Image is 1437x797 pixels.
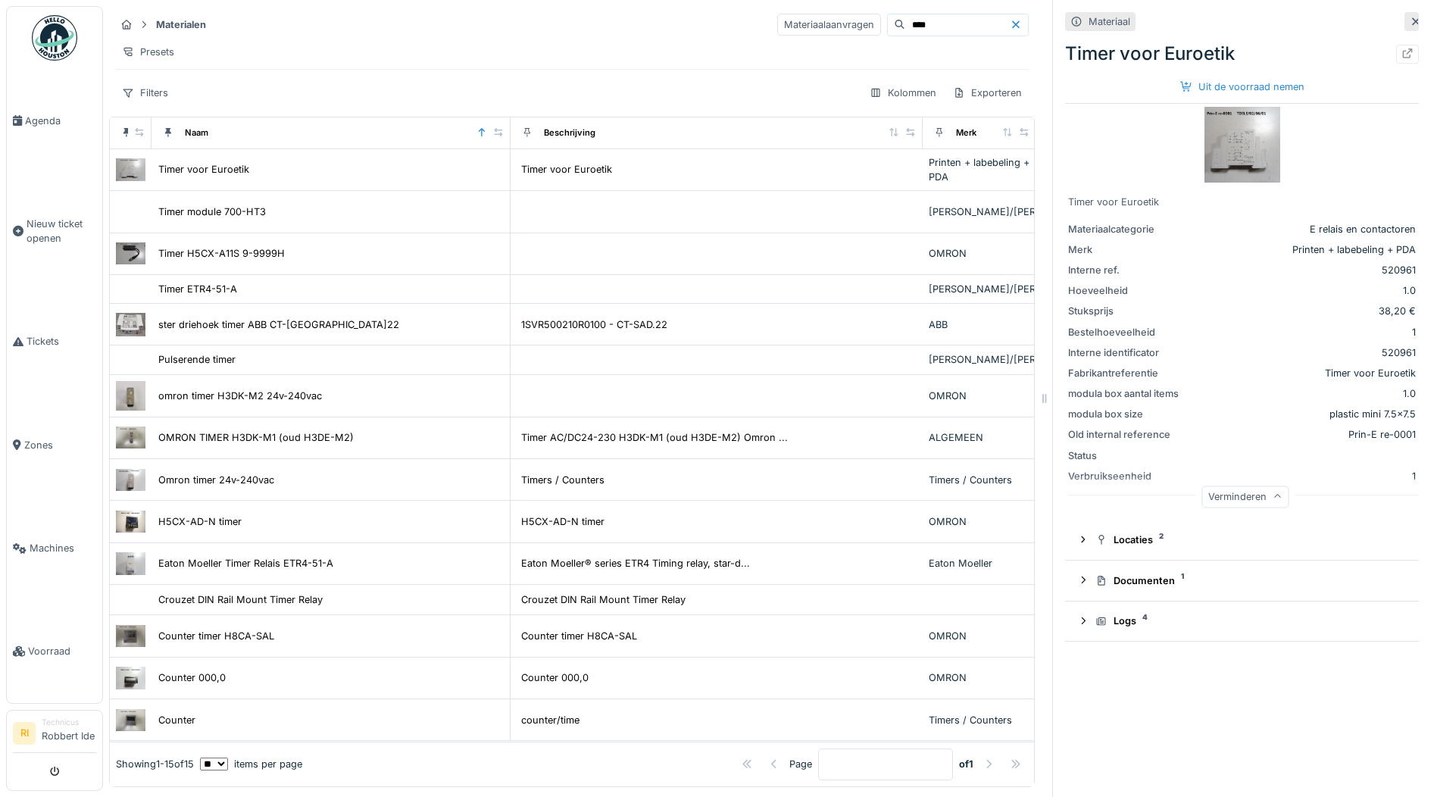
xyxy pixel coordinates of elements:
[158,205,266,219] div: Timer module 700-HT3
[1068,222,1182,236] div: Materiaalcategorie
[929,670,1030,685] div: OMRON
[158,162,249,177] div: Timer voor Euroetik
[789,757,812,771] div: Page
[1188,283,1416,298] div: 1.0
[929,514,1030,529] div: OMRON
[1188,325,1416,339] div: 1
[158,352,236,367] div: Pulserende timer
[929,317,1030,332] div: ABB
[25,114,96,128] span: Agenda
[42,717,96,728] div: Technicus
[13,717,96,753] a: RI TechnicusRobbert Ide
[929,556,1030,570] div: Eaton Moeller
[1068,283,1182,298] div: Hoeveelheid
[28,644,96,658] span: Voorraad
[115,41,181,63] div: Presets
[946,82,1029,104] div: Exporteren
[929,155,1030,184] div: Printen + labebeling + PDA
[158,514,242,529] div: H5CX-AD-N timer
[7,600,102,703] a: Voorraad
[1095,614,1401,628] div: Logs
[1068,427,1182,442] div: Old internal reference
[1068,304,1182,318] div: Stuksprijs
[1095,574,1401,588] div: Documenten
[521,514,604,529] div: H5CX-AD-N timer
[116,381,145,411] img: omron timer H3DK-M2 24v-240vac
[116,667,145,689] img: Counter 000,0
[158,430,354,445] div: OMRON TIMER H3DK-M1 (oud H3DE-M2)
[929,713,1030,727] div: Timers / Counters
[158,629,274,643] div: Counter timer H8CA-SAL
[158,556,333,570] div: Eaton Moeller Timer Relais ETR4-51-A
[1068,263,1182,277] div: Interne ref.
[929,352,1030,367] div: [PERSON_NAME]/[PERSON_NAME]/[PERSON_NAME]/Telemecanique…
[13,722,36,745] li: RI
[1174,77,1310,97] div: Uit de voorraad nemen
[1065,40,1419,67] div: Timer voor Euroetik
[1188,304,1416,318] div: 38,20 €
[27,334,96,348] span: Tickets
[1068,345,1182,360] div: Interne identificator
[544,127,595,139] div: Beschrijving
[1348,427,1416,442] div: Prin-E re-0001
[116,242,145,264] img: Timer H5CX-A11S 9-9999H
[1068,242,1182,257] div: Merk
[1204,107,1280,183] img: Timer voor Euroetik
[158,317,399,332] div: ster driehoek timer ABB CT-[GEOGRAPHIC_DATA]22
[1068,366,1182,380] div: Fabrikantreferentie
[27,217,96,245] span: Nieuw ticket openen
[1068,469,1182,483] div: Verbruikseenheid
[7,69,102,172] a: Agenda
[32,15,77,61] img: Badge_color-CXgf-gQk.svg
[863,82,943,104] div: Kolommen
[185,127,208,139] div: Naam
[158,592,323,607] div: Crouzet DIN Rail Mount Timer Relay
[7,172,102,290] a: Nieuw ticket openen
[7,393,102,496] a: Zones
[116,625,145,647] img: Counter timer H8CA-SAL
[1071,608,1413,636] summary: Logs4
[116,757,194,771] div: Showing 1 - 15 of 15
[7,497,102,600] a: Machines
[929,473,1030,487] div: Timers / Counters
[521,556,750,570] div: Eaton Moeller® series ETR4 Timing relay, star-d...
[158,670,226,685] div: Counter 000,0
[1188,222,1416,236] div: E relais en contactoren
[521,592,686,607] div: Crouzet DIN Rail Mount Timer Relay
[1095,533,1401,547] div: Locaties
[929,282,1030,296] div: [PERSON_NAME]/[PERSON_NAME]/[PERSON_NAME]/Telemecanique…
[929,246,1030,261] div: OMRON
[1071,526,1413,554] summary: Locaties2
[521,670,589,685] div: Counter 000,0
[1068,449,1182,463] div: Status
[42,717,96,749] li: Robbert Ide
[116,313,145,336] img: ster driehoek timer ABB CT-SAD.22
[521,430,788,445] div: Timer AC/DC24-230 H3DK-M1 (oud H3DE-M2) Omron ...
[7,290,102,393] a: Tickets
[1068,195,1416,209] div: Timer voor Euroetik
[116,469,145,491] img: Omron timer 24v-240vac
[116,709,145,731] img: Counter
[150,17,212,32] strong: Materialen
[1188,345,1416,360] div: 520961
[521,162,612,177] div: Timer voor Euroetik
[929,389,1030,403] div: OMRON
[777,14,881,36] div: Materiaalaanvragen
[116,511,145,533] img: H5CX-AD-N timer
[1068,325,1182,339] div: Bestelhoeveelheid
[115,82,175,104] div: Filters
[1188,366,1416,380] div: Timer voor Euroetik
[1412,469,1416,483] div: 1
[956,127,976,139] div: Merk
[158,246,285,261] div: Timer H5CX-A11S 9-9999H
[929,430,1030,445] div: ALGEMEEN
[158,282,237,296] div: Timer ETR4-51-A
[116,552,145,574] img: Eaton Moeller Timer Relais ETR4-51-A
[30,541,96,555] span: Machines
[1071,567,1413,595] summary: Documenten1
[521,473,604,487] div: Timers / Counters
[158,389,322,403] div: omron timer H3DK-M2 24v-240vac
[1188,263,1416,277] div: 520961
[158,713,195,727] div: Counter
[1068,386,1182,401] div: modula box aantal items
